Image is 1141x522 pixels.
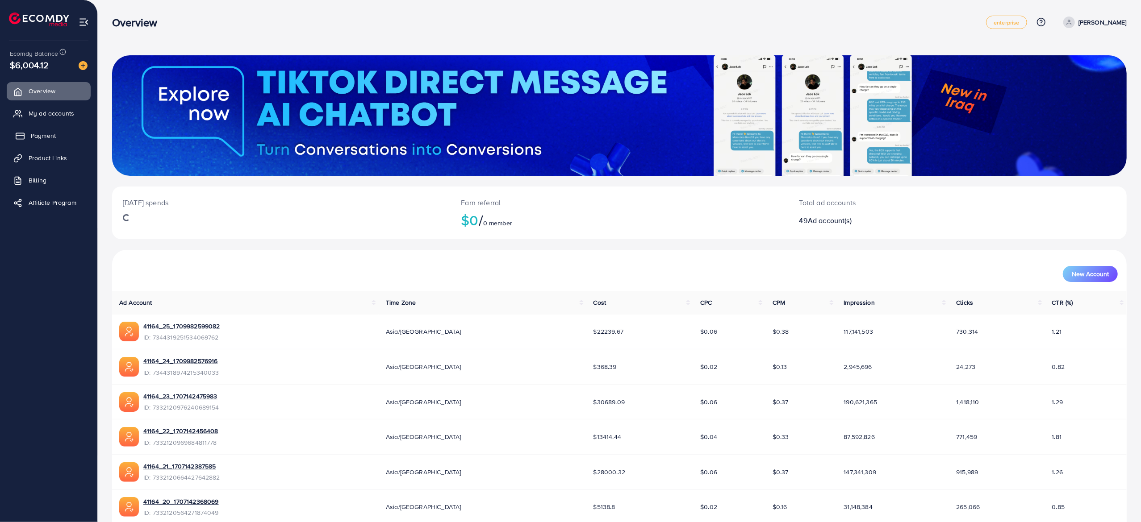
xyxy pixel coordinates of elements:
[1052,502,1065,511] span: 0.85
[593,432,621,441] span: $13414.44
[143,438,218,447] span: ID: 7332120969684811778
[386,468,461,476] span: Asia/[GEOGRAPHIC_DATA]
[773,468,789,476] span: $0.37
[386,398,461,406] span: Asia/[GEOGRAPHIC_DATA]
[1052,398,1063,406] span: 1.29
[119,392,139,412] img: ic-ads-acc.e4c84228.svg
[29,198,76,207] span: Affiliate Program
[119,427,139,447] img: ic-ads-acc.e4c84228.svg
[123,197,439,208] p: [DATE] spends
[700,298,712,307] span: CPC
[143,462,220,471] a: 41164_21_1707142387585
[29,176,46,185] span: Billing
[1052,298,1073,307] span: CTR (%)
[479,210,483,230] span: /
[143,392,219,401] a: 41164_23_1707142475983
[956,468,978,476] span: 915,989
[386,432,461,441] span: Asia/[GEOGRAPHIC_DATA]
[956,398,979,406] span: 1,418,110
[9,12,69,26] img: logo
[29,109,74,118] span: My ad accounts
[956,432,977,441] span: 771,459
[29,153,67,162] span: Product Links
[7,104,91,122] a: My ad accounts
[700,398,717,406] span: $0.06
[844,468,876,476] span: 147,341,309
[844,502,873,511] span: 31,148,384
[700,502,717,511] span: $0.02
[593,502,615,511] span: $5138.8
[956,327,978,336] span: 730,314
[593,298,606,307] span: Cost
[143,356,219,365] a: 41164_24_1709982576916
[844,398,877,406] span: 190,621,365
[119,357,139,377] img: ic-ads-acc.e4c84228.svg
[1052,432,1062,441] span: 1.81
[386,362,461,371] span: Asia/[GEOGRAPHIC_DATA]
[119,298,152,307] span: Ad Account
[29,87,55,95] span: Overview
[700,327,717,336] span: $0.06
[119,462,139,482] img: ic-ads-acc.e4c84228.svg
[119,497,139,517] img: ic-ads-acc.e4c84228.svg
[1052,362,1065,371] span: 0.82
[593,327,623,336] span: $22239.67
[79,61,88,70] img: image
[773,502,787,511] span: $0.16
[386,502,461,511] span: Asia/[GEOGRAPHIC_DATA]
[7,171,91,189] a: Billing
[31,131,56,140] span: Payment
[994,20,1020,25] span: enterprise
[773,327,789,336] span: $0.38
[593,468,625,476] span: $28000.32
[143,368,219,377] span: ID: 7344318974215340033
[386,298,416,307] span: Time Zone
[1072,271,1109,277] span: New Account
[1052,468,1063,476] span: 1.26
[986,16,1027,29] a: enterprise
[143,403,219,412] span: ID: 7332120976240689154
[7,127,91,145] a: Payment
[773,398,789,406] span: $0.37
[1063,266,1118,282] button: New Account
[461,197,777,208] p: Earn referral
[593,398,625,406] span: $30689.09
[593,362,617,371] span: $368.39
[1052,327,1062,336] span: 1.21
[844,327,873,336] span: 117,141,503
[844,362,872,371] span: 2,945,696
[143,333,220,342] span: ID: 7344319251534069762
[10,49,58,58] span: Ecomdy Balance
[7,149,91,167] a: Product Links
[700,432,717,441] span: $0.04
[7,82,91,100] a: Overview
[844,432,875,441] span: 87,592,826
[700,468,717,476] span: $0.06
[483,219,512,228] span: 0 member
[956,362,975,371] span: 24,273
[799,197,1032,208] p: Total ad accounts
[1060,17,1127,28] a: [PERSON_NAME]
[956,298,973,307] span: Clicks
[461,211,777,228] h2: $0
[143,427,218,435] a: 41164_22_1707142456408
[386,327,461,336] span: Asia/[GEOGRAPHIC_DATA]
[773,432,789,441] span: $0.33
[773,362,787,371] span: $0.13
[143,508,219,517] span: ID: 7332120564271874049
[79,17,89,27] img: menu
[808,215,852,225] span: Ad account(s)
[700,362,717,371] span: $0.02
[143,322,220,331] a: 41164_25_1709982599082
[844,298,875,307] span: Impression
[10,58,49,71] span: $6,004.12
[143,497,219,506] a: 41164_20_1707142368069
[112,16,164,29] h3: Overview
[799,216,1032,225] h2: 49
[7,194,91,211] a: Affiliate Program
[773,298,785,307] span: CPM
[143,473,220,482] span: ID: 7332120664427642882
[1078,17,1127,28] p: [PERSON_NAME]
[119,322,139,341] img: ic-ads-acc.e4c84228.svg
